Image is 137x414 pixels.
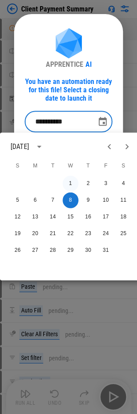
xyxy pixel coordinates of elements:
[45,225,61,241] button: 21
[27,242,43,258] button: 27
[27,157,43,174] span: Monday
[98,242,114,258] button: 31
[98,157,114,174] span: Friday
[80,157,96,174] span: Thursday
[27,209,43,225] button: 13
[115,175,131,191] button: 4
[10,192,26,208] button: 5
[80,175,96,191] button: 2
[85,60,92,69] div: AI
[98,209,114,225] button: 17
[45,242,61,258] button: 28
[63,225,78,241] button: 22
[63,192,78,208] button: 8
[94,113,111,131] button: Choose date, selected date is Oct 8, 2025
[98,192,114,208] button: 10
[51,28,86,60] img: Apprentice AI
[45,209,61,225] button: 14
[11,141,29,152] div: [DATE]
[32,139,47,154] button: calendar view is open, switch to year view
[27,225,43,241] button: 20
[63,157,78,174] span: Wednesday
[25,77,112,102] div: You have an automation ready for this file! Select a closing date to launch it
[10,225,26,241] button: 19
[63,242,78,258] button: 29
[115,157,131,174] span: Saturday
[10,209,26,225] button: 12
[80,242,96,258] button: 30
[98,175,114,191] button: 3
[10,157,26,174] span: Sunday
[63,175,78,191] button: 1
[100,138,118,155] button: Previous month
[45,157,61,174] span: Tuesday
[115,209,131,225] button: 18
[27,192,43,208] button: 6
[45,192,61,208] button: 7
[63,209,78,225] button: 15
[118,138,136,155] button: Next month
[80,192,96,208] button: 9
[10,242,26,258] button: 26
[115,192,131,208] button: 11
[98,225,114,241] button: 24
[80,209,96,225] button: 16
[115,225,131,241] button: 25
[80,225,96,241] button: 23
[46,60,83,69] div: APPRENTICE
